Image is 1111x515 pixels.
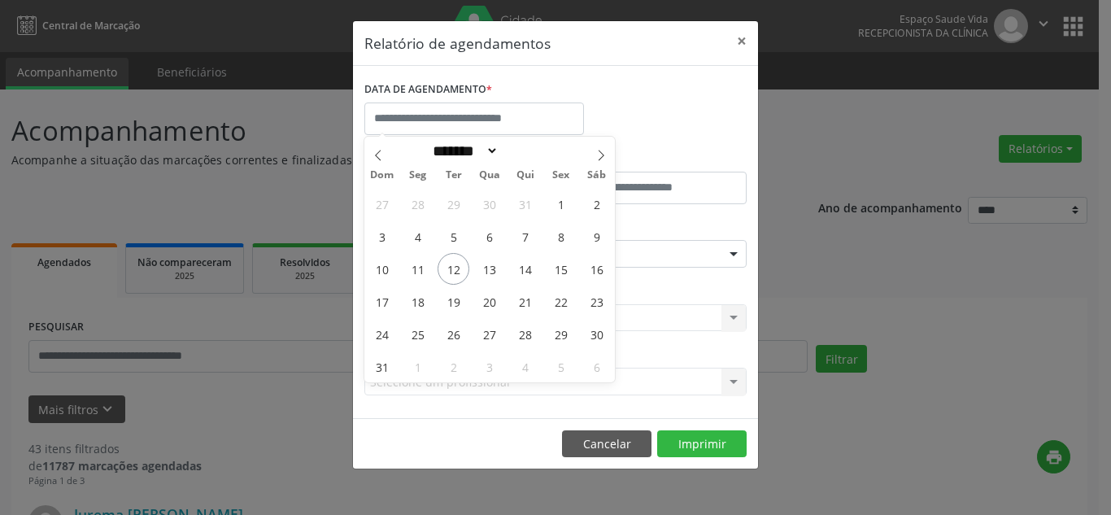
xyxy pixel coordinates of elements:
span: Agosto 19, 2025 [438,286,469,317]
span: Sáb [579,170,615,181]
select: Month [427,142,499,159]
span: Ter [436,170,472,181]
span: Agosto 20, 2025 [473,286,505,317]
span: Julho 30, 2025 [473,188,505,220]
span: Agosto 5, 2025 [438,220,469,252]
span: Setembro 2, 2025 [438,351,469,382]
span: Agosto 29, 2025 [545,318,577,350]
span: Agosto 27, 2025 [473,318,505,350]
span: Setembro 4, 2025 [509,351,541,382]
span: Agosto 7, 2025 [509,220,541,252]
label: DATA DE AGENDAMENTO [364,77,492,103]
span: Agosto 17, 2025 [366,286,398,317]
span: Agosto 23, 2025 [581,286,612,317]
span: Agosto 3, 2025 [366,220,398,252]
span: Julho 27, 2025 [366,188,398,220]
span: Setembro 1, 2025 [402,351,434,382]
span: Julho 31, 2025 [509,188,541,220]
span: Agosto 22, 2025 [545,286,577,317]
span: Seg [400,170,436,181]
span: Setembro 5, 2025 [545,351,577,382]
span: Agosto 8, 2025 [545,220,577,252]
span: Agosto 9, 2025 [581,220,612,252]
span: Agosto 6, 2025 [473,220,505,252]
span: Agosto 10, 2025 [366,253,398,285]
span: Agosto 30, 2025 [581,318,612,350]
label: ATÉ [560,146,747,172]
h5: Relatório de agendamentos [364,33,551,54]
span: Agosto 14, 2025 [509,253,541,285]
span: Agosto 25, 2025 [402,318,434,350]
span: Sex [543,170,579,181]
span: Setembro 6, 2025 [581,351,612,382]
span: Agosto 18, 2025 [402,286,434,317]
span: Julho 29, 2025 [438,188,469,220]
span: Agosto 28, 2025 [509,318,541,350]
span: Julho 28, 2025 [402,188,434,220]
span: Agosto 13, 2025 [473,253,505,285]
span: Agosto 12, 2025 [438,253,469,285]
span: Agosto 15, 2025 [545,253,577,285]
button: Imprimir [657,430,747,458]
span: Setembro 3, 2025 [473,351,505,382]
span: Qui [508,170,543,181]
span: Agosto 2, 2025 [581,188,612,220]
span: Qua [472,170,508,181]
input: Year [499,142,552,159]
span: Agosto 1, 2025 [545,188,577,220]
span: Dom [364,170,400,181]
span: Agosto 21, 2025 [509,286,541,317]
span: Agosto 4, 2025 [402,220,434,252]
button: Close [725,21,758,61]
span: Agosto 31, 2025 [366,351,398,382]
span: Agosto 26, 2025 [438,318,469,350]
button: Cancelar [562,430,651,458]
span: Agosto 16, 2025 [581,253,612,285]
span: Agosto 11, 2025 [402,253,434,285]
span: Agosto 24, 2025 [366,318,398,350]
